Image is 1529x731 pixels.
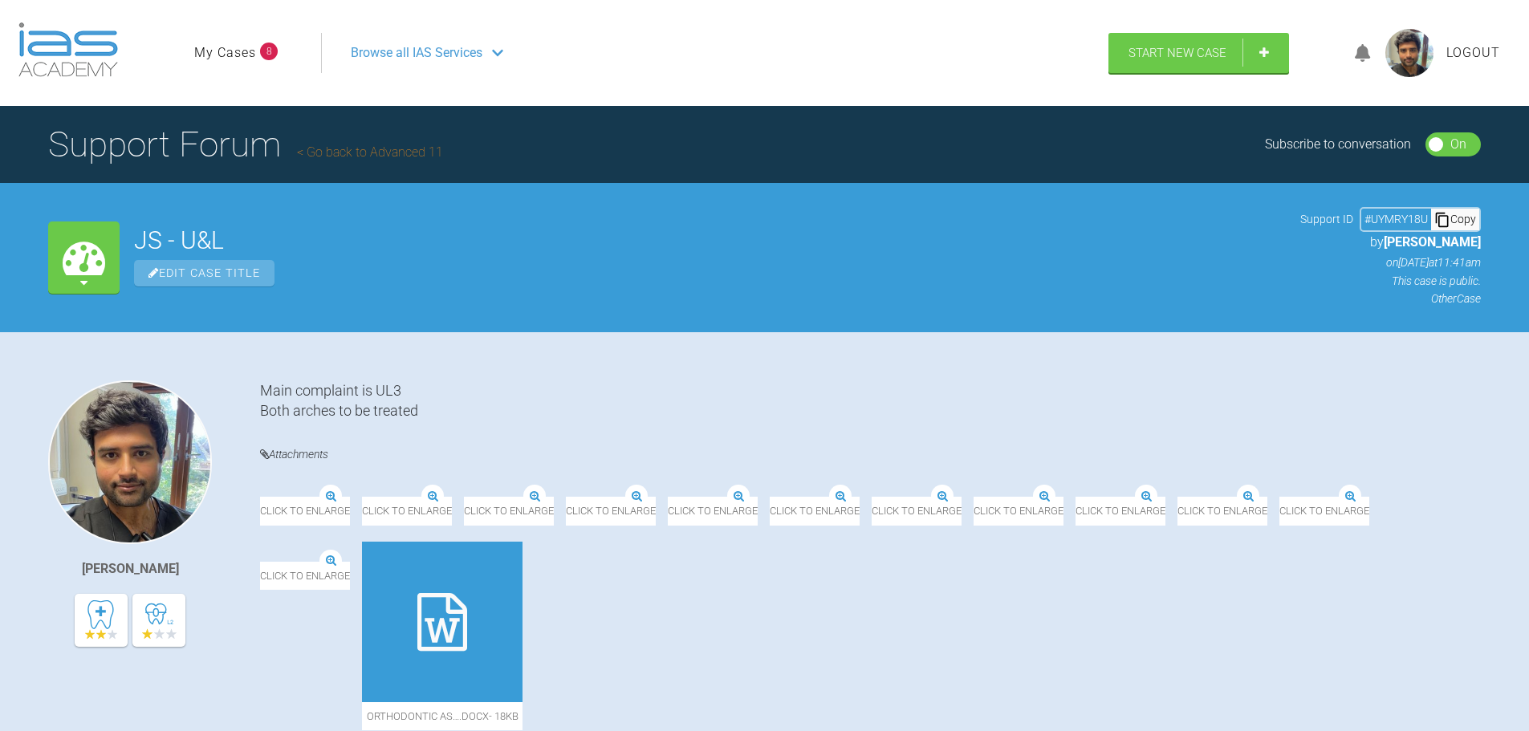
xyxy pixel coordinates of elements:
a: Start New Case [1108,33,1289,73]
span: Click to enlarge [260,562,350,590]
span: Edit Case Title [134,260,274,286]
span: orthodontic As….docx - 18KB [362,702,523,730]
span: Browse all IAS Services [351,43,482,63]
div: Copy [1431,209,1479,229]
div: Main complaint is UL3 Both arches to be treated [260,380,1481,420]
p: by [1300,232,1481,253]
span: Click to enlarge [464,497,554,525]
img: Shravan Tewary [48,380,212,544]
p: This case is public. [1300,272,1481,290]
img: logo-light.3e3ef733.png [18,22,118,77]
a: My Cases [194,43,256,63]
span: Click to enlarge [1177,497,1267,525]
p: Other Case [1300,290,1481,307]
p: on [DATE] at 11:41am [1300,254,1481,271]
h1: Support Forum [48,116,443,173]
span: Click to enlarge [260,497,350,525]
span: 8 [260,43,278,60]
span: Click to enlarge [770,497,860,525]
div: Subscribe to conversation [1265,134,1411,155]
div: # UYMRY18U [1361,210,1431,228]
span: Click to enlarge [872,497,962,525]
h2: JS - U&L [134,229,1286,253]
span: Support ID [1300,210,1353,228]
h4: Attachments [260,445,1481,465]
div: [PERSON_NAME] [82,558,179,579]
div: On [1450,134,1466,155]
span: Start New Case [1128,46,1226,60]
span: [PERSON_NAME] [1384,234,1481,250]
span: Click to enlarge [668,497,758,525]
span: Click to enlarge [974,497,1063,525]
span: Click to enlarge [362,497,452,525]
span: Click to enlarge [1076,497,1165,525]
span: Click to enlarge [566,497,656,525]
span: Click to enlarge [1279,497,1369,525]
img: profile.png [1385,29,1433,77]
a: Logout [1446,43,1500,63]
a: Go back to Advanced 11 [297,144,443,160]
